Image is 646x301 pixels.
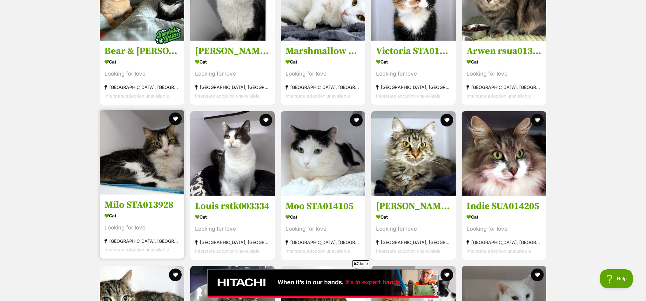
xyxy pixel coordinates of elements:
h3: Marshmallow rsta012950 [286,45,360,58]
span: Interstate adoption unavailable [376,248,441,254]
img: Moo STA014105 [281,111,365,196]
button: favourite [531,114,544,127]
div: Looking for love [195,70,270,79]
div: [GEOGRAPHIC_DATA], [GEOGRAPHIC_DATA] [467,83,542,92]
span: Interstate adoption unavailable [195,248,259,254]
span: Interstate adoption unavailable [467,93,531,99]
h3: Victoria STA013946 [376,45,451,58]
div: [GEOGRAPHIC_DATA], [GEOGRAPHIC_DATA] [286,238,360,247]
h3: Moo STA014105 [286,200,360,212]
a: [PERSON_NAME] SUK014246 Cat Looking for love [GEOGRAPHIC_DATA], [GEOGRAPHIC_DATA] Interstate adop... [190,41,275,105]
span: Interstate adoption unavailable [195,93,259,99]
a: Arwen rsua013325 Cat Looking for love [GEOGRAPHIC_DATA], [GEOGRAPHIC_DATA] Interstate adoption un... [462,41,546,105]
div: Looking for love [104,70,179,79]
img: bonded besties [152,20,184,51]
button: favourite [169,113,182,125]
div: [GEOGRAPHIC_DATA], [GEOGRAPHIC_DATA] [376,83,451,92]
img: Milo STA013928 [100,110,184,195]
div: Cat [467,212,542,222]
div: Cat [286,212,360,222]
span: Interstate adoption unavailable [376,93,441,99]
a: Marshmallow rsta012950 Cat Looking for love [GEOGRAPHIC_DATA], [GEOGRAPHIC_DATA] Interstate adopt... [281,41,365,105]
div: Cat [286,58,360,67]
iframe: Help Scout Beacon - Open [600,269,633,288]
div: [GEOGRAPHIC_DATA], [GEOGRAPHIC_DATA] [195,83,270,92]
span: Interstate adoption unavailable [104,93,169,99]
button: favourite [531,269,544,281]
div: [GEOGRAPHIC_DATA], [GEOGRAPHIC_DATA] [104,237,179,245]
a: Louis rstk003334 Cat Looking for love [GEOGRAPHIC_DATA], [GEOGRAPHIC_DATA] Interstate adoption un... [190,195,275,260]
div: Looking for love [376,70,451,79]
div: Looking for love [286,225,360,233]
span: Interstate adoption unavailable [104,247,169,252]
a: Moo STA014105 Cat Looking for love [GEOGRAPHIC_DATA], [GEOGRAPHIC_DATA] Interstate adoption unava... [281,195,365,260]
span: Close [352,260,369,267]
button: favourite [350,114,363,127]
h3: Louis rstk003334 [195,200,270,212]
iframe: Advertisement [207,269,439,298]
div: Looking for love [104,223,179,232]
div: Cat [195,58,270,67]
div: Cat [467,58,542,67]
span: Interstate adoption unavailable [467,248,531,254]
img: layer.png [0,0,232,29]
div: Looking for love [286,70,360,79]
button: favourite [441,269,453,281]
span: Interstate adoption unavailable [286,248,350,254]
div: Looking for love [195,225,270,233]
div: [GEOGRAPHIC_DATA], [GEOGRAPHIC_DATA] [376,238,451,247]
button: favourite [259,114,272,127]
img: Louis rstk003334 [190,111,275,196]
div: Looking for love [467,225,542,233]
h3: Indie SUA014205 [467,200,542,212]
div: Looking for love [467,70,542,79]
a: Victoria STA013946 Cat Looking for love [GEOGRAPHIC_DATA], [GEOGRAPHIC_DATA] Interstate adoption ... [371,41,456,105]
div: Cat [376,58,451,67]
h3: [PERSON_NAME] SUK014246 [195,45,270,58]
div: Cat [104,211,179,220]
button: favourite [169,269,182,281]
div: Cat [376,212,451,222]
div: [GEOGRAPHIC_DATA], [GEOGRAPHIC_DATA] [195,238,270,247]
div: Looking for love [376,225,451,233]
img: Rhea STA013648 [371,111,456,196]
h3: Arwen rsua013325 [467,45,542,58]
div: Cat [104,58,179,67]
h3: Milo STA013928 [104,199,179,211]
button: favourite [441,114,453,127]
h3: Bear & [PERSON_NAME] [104,45,179,58]
div: [GEOGRAPHIC_DATA], [GEOGRAPHIC_DATA] [286,83,360,92]
h3: [PERSON_NAME] STA013648 [376,200,451,212]
img: Indie SUA014205 [462,111,546,196]
div: Cat [195,212,270,222]
div: [GEOGRAPHIC_DATA], [GEOGRAPHIC_DATA] [104,83,179,92]
a: [PERSON_NAME] STA013648 Cat Looking for love [GEOGRAPHIC_DATA], [GEOGRAPHIC_DATA] Interstate adop... [371,195,456,260]
div: [GEOGRAPHIC_DATA], [GEOGRAPHIC_DATA] [467,238,542,247]
a: Indie SUA014205 Cat Looking for love [GEOGRAPHIC_DATA], [GEOGRAPHIC_DATA] Interstate adoption una... [462,195,546,260]
a: Bear & [PERSON_NAME] Cat Looking for love [GEOGRAPHIC_DATA], [GEOGRAPHIC_DATA] Interstate adoptio... [100,41,184,105]
a: Milo STA013928 Cat Looking for love [GEOGRAPHIC_DATA], [GEOGRAPHIC_DATA] Interstate adoption unav... [100,194,184,259]
span: Interstate adoption unavailable [286,93,350,99]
